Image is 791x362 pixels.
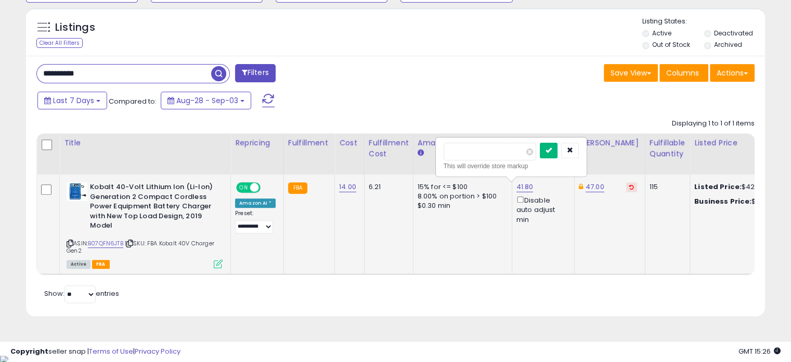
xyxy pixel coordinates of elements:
[694,196,751,206] b: Business Price:
[53,95,94,106] span: Last 7 Days
[44,289,119,298] span: Show: entries
[88,239,123,248] a: B07QFN6JTB
[235,198,276,208] div: Amazon AI *
[235,138,279,148] div: Repricing
[67,239,214,255] span: | SKU: FBA Kobalt 40V Charger Gen2
[652,40,690,49] label: Out of Stock
[650,182,682,192] div: 115
[339,182,356,192] a: 14.00
[67,182,87,201] img: 41uo2TVk7pL._SL40_.jpg
[714,40,742,49] label: Archived
[176,95,238,106] span: Aug-28 - Sep-03
[92,260,110,269] span: FBA
[694,138,784,148] div: Listed Price
[67,182,223,267] div: ASIN:
[418,192,504,201] div: 8.00% on portion > $100
[10,347,180,357] div: seller snap | |
[288,138,330,148] div: Fulfillment
[90,182,216,233] b: Kobalt 40-Volt Lithium Ion (Li-Ion) Generation 2 Compact Cordless Power Equipment Battery Charger...
[369,138,409,159] div: Fulfillment Cost
[694,182,781,192] div: $42.00
[418,138,508,148] div: Amazon Fees
[666,68,699,78] span: Columns
[516,194,566,224] div: Disable auto adjust min
[67,260,90,269] span: All listings currently available for purchase on Amazon
[235,64,276,82] button: Filters
[55,20,95,35] h5: Listings
[642,17,765,27] p: Listing States:
[652,29,671,38] label: Active
[604,64,658,82] button: Save View
[418,201,504,210] div: $0.30 min
[36,38,83,48] div: Clear All Filters
[288,182,307,194] small: FBA
[418,182,504,192] div: 15% for <= $100
[672,119,755,129] div: Displaying 1 to 1 of 1 items
[237,183,250,192] span: ON
[109,96,157,106] span: Compared to:
[659,64,708,82] button: Columns
[579,138,641,148] div: [PERSON_NAME]
[161,92,251,109] button: Aug-28 - Sep-03
[650,138,685,159] div: Fulfillable Quantity
[10,346,48,356] strong: Copyright
[694,197,781,206] div: $41.68
[516,182,534,192] a: 41.80
[235,210,276,233] div: Preset:
[444,161,579,171] div: This will override store markup
[339,138,360,148] div: Cost
[89,346,133,356] a: Terms of Use
[37,92,107,109] button: Last 7 Days
[710,64,755,82] button: Actions
[369,182,405,192] div: 6.21
[64,138,226,148] div: Title
[586,182,604,192] a: 47.00
[714,29,753,38] label: Deactivated
[694,182,742,192] b: Listed Price:
[259,183,276,192] span: OFF
[418,148,424,158] small: Amazon Fees.
[738,346,781,356] span: 2025-09-11 15:26 GMT
[135,346,180,356] a: Privacy Policy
